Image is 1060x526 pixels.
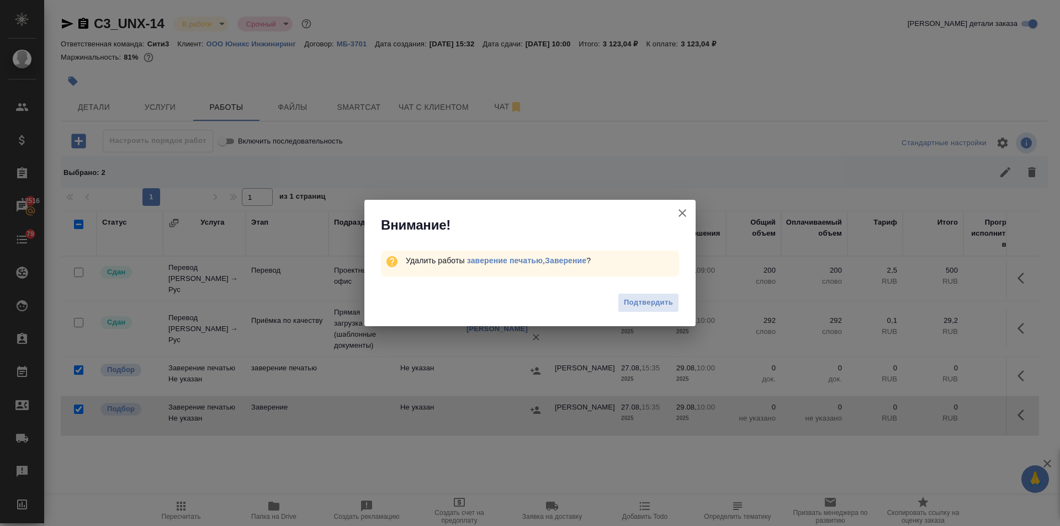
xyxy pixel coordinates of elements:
span: , [467,256,545,265]
span: Внимание! [381,216,451,234]
a: Заверение [545,256,586,265]
button: Подтвердить [618,293,679,312]
span: Подтвердить [624,296,673,309]
a: заверение печатью [467,256,543,265]
span: ? [545,256,591,265]
div: Удалить работы [406,255,679,266]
